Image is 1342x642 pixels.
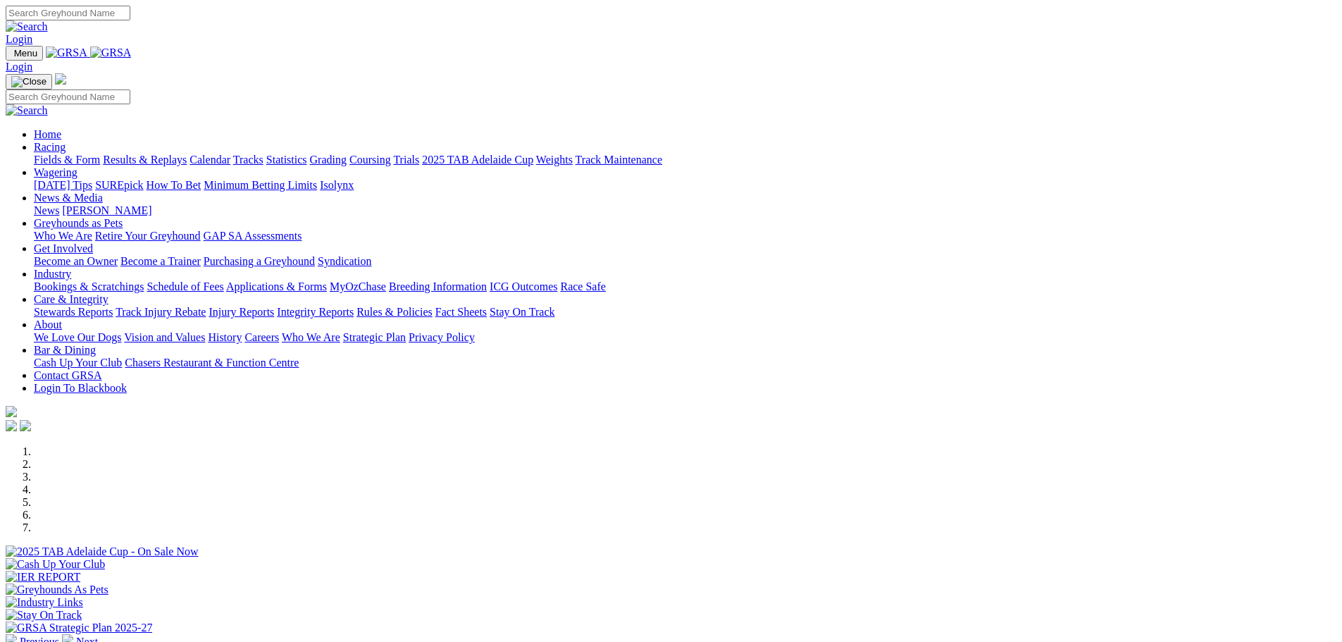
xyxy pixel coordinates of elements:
a: Injury Reports [209,306,274,318]
img: IER REPORT [6,571,80,584]
span: Menu [14,48,37,58]
img: logo-grsa-white.png [55,73,66,85]
img: GRSA [90,47,132,59]
a: Integrity Reports [277,306,354,318]
a: Coursing [349,154,391,166]
a: Login [6,33,32,45]
a: Syndication [318,255,371,267]
a: Fields & Form [34,154,100,166]
a: Stay On Track [490,306,554,318]
a: Results & Replays [103,154,187,166]
a: Tracks [233,154,263,166]
a: Trials [393,154,419,166]
a: Chasers Restaurant & Function Centre [125,357,299,369]
a: Careers [244,331,279,343]
a: Wagering [34,166,77,178]
a: Bookings & Scratchings [34,280,144,292]
a: Home [34,128,61,140]
input: Search [6,89,130,104]
a: Racing [34,141,66,153]
div: Get Involved [34,255,1336,268]
a: Applications & Forms [226,280,327,292]
a: [PERSON_NAME] [62,204,151,216]
img: logo-grsa-white.png [6,406,17,417]
img: Greyhounds As Pets [6,584,108,596]
a: How To Bet [147,179,201,191]
div: About [34,331,1336,344]
a: MyOzChase [330,280,386,292]
a: [DATE] Tips [34,179,92,191]
a: Weights [536,154,573,166]
img: Industry Links [6,596,83,609]
a: Who We Are [282,331,340,343]
a: ICG Outcomes [490,280,557,292]
a: GAP SA Assessments [204,230,302,242]
a: News [34,204,59,216]
div: Greyhounds as Pets [34,230,1336,242]
a: Strategic Plan [343,331,406,343]
a: News & Media [34,192,103,204]
a: SUREpick [95,179,143,191]
img: Close [11,76,46,87]
img: facebook.svg [6,420,17,431]
a: About [34,319,62,331]
div: Wagering [34,179,1336,192]
a: Purchasing a Greyhound [204,255,315,267]
img: Cash Up Your Club [6,558,105,571]
img: GRSA Strategic Plan 2025-27 [6,622,152,634]
img: twitter.svg [20,420,31,431]
div: News & Media [34,204,1336,217]
a: Statistics [266,154,307,166]
a: Become an Owner [34,255,118,267]
a: Track Injury Rebate [116,306,206,318]
a: Isolynx [320,179,354,191]
button: Toggle navigation [6,74,52,89]
a: Calendar [190,154,230,166]
a: Retire Your Greyhound [95,230,201,242]
img: Search [6,104,48,117]
a: We Love Our Dogs [34,331,121,343]
a: History [208,331,242,343]
a: Cash Up Your Club [34,357,122,369]
img: GRSA [46,47,87,59]
button: Toggle navigation [6,46,43,61]
img: Stay On Track [6,609,82,622]
div: Care & Integrity [34,306,1336,319]
img: 2025 TAB Adelaide Cup - On Sale Now [6,545,199,558]
a: 2025 TAB Adelaide Cup [422,154,533,166]
a: Who We Are [34,230,92,242]
a: Schedule of Fees [147,280,223,292]
a: Greyhounds as Pets [34,217,123,229]
div: Industry [34,280,1336,293]
a: Race Safe [560,280,605,292]
a: Become a Trainer [120,255,201,267]
a: Track Maintenance [576,154,662,166]
img: Search [6,20,48,33]
input: Search [6,6,130,20]
a: Industry [34,268,71,280]
a: Privacy Policy [409,331,475,343]
a: Contact GRSA [34,369,101,381]
a: Breeding Information [389,280,487,292]
a: Stewards Reports [34,306,113,318]
div: Racing [34,154,1336,166]
a: Fact Sheets [435,306,487,318]
div: Bar & Dining [34,357,1336,369]
a: Login [6,61,32,73]
a: Get Involved [34,242,93,254]
a: Vision and Values [124,331,205,343]
a: Care & Integrity [34,293,108,305]
a: Login To Blackbook [34,382,127,394]
a: Grading [310,154,347,166]
a: Bar & Dining [34,344,96,356]
a: Minimum Betting Limits [204,179,317,191]
a: Rules & Policies [356,306,433,318]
